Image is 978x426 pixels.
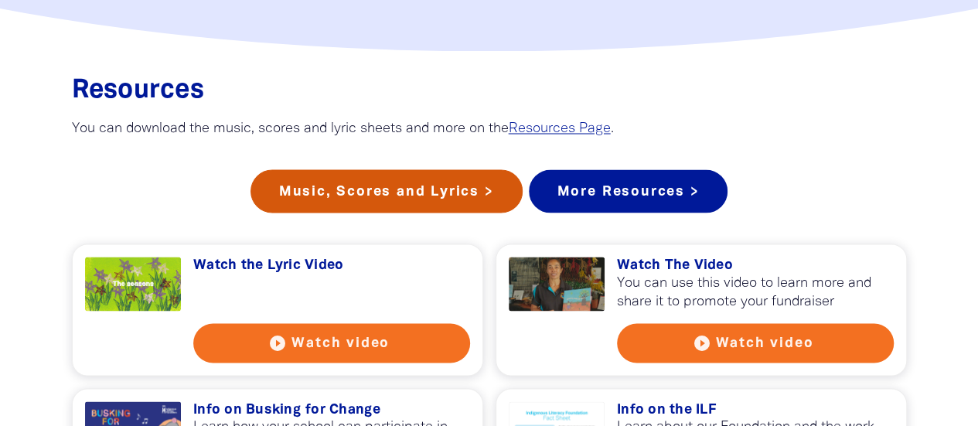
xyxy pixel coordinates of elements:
i: play_circle_filled [268,333,287,352]
a: More Resources > [529,169,728,213]
h3: Watch The Video [617,257,894,274]
h3: Info on the ILF [617,401,894,418]
p: You can download the music, scores and lyric sheets and more on the . [72,120,907,138]
span: Resources [72,79,204,103]
button: play_circle_filled Watch video [193,323,470,363]
h3: Watch the Lyric Video [193,257,470,274]
button: play_circle_filled Watch video [617,323,894,363]
h3: Info on Busking for Change [193,401,470,418]
a: Music, Scores and Lyrics > [250,169,523,213]
i: play_circle_filled [692,333,710,352]
a: Resources Page [509,122,611,135]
